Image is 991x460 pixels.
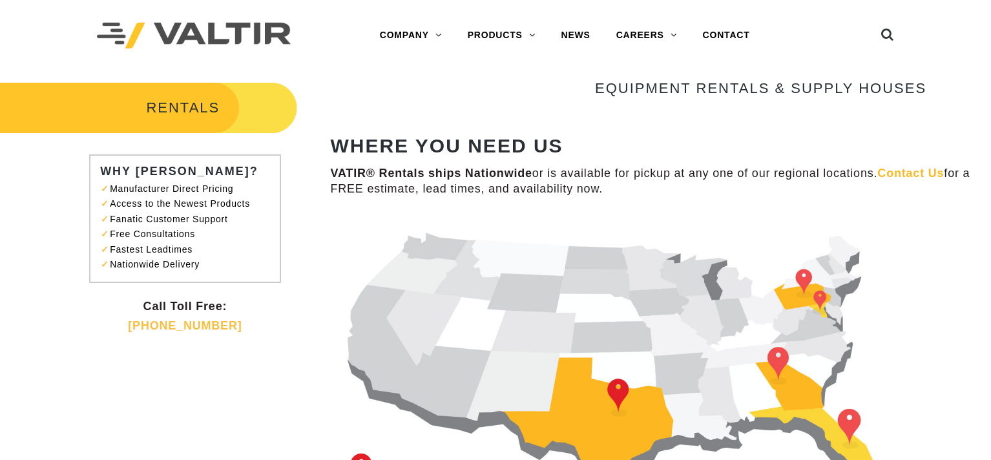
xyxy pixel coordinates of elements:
[455,23,548,48] a: PRODUCTS
[107,257,270,272] li: Nationwide Delivery
[330,81,926,96] h3: EQUIPMENT RENTALS & SUPPLY HOUSES
[330,135,563,156] strong: WHERE YOU NEED US
[107,182,270,196] li: Manufacturer Direct Pricing
[107,227,270,242] li: Free Consultations
[603,23,690,48] a: CAREERS
[107,242,270,257] li: Fastest Leadtimes
[143,300,227,313] strong: Call Toll Free:
[877,167,944,180] a: Contact Us
[690,23,763,48] a: CONTACT
[107,212,270,227] li: Fanatic Customer Support
[330,166,972,196] p: or is available for pickup at any one of our regional locations. for a FREE estimate, lead times,...
[548,23,603,48] a: NEWS
[97,23,291,49] img: Valtir
[128,319,242,332] a: [PHONE_NUMBER]
[107,196,270,211] li: Access to the Newest Products
[330,167,532,180] strong: VATIR® Rentals ships Nationwide
[100,165,276,178] h3: WHY [PERSON_NAME]?
[367,23,455,48] a: COMPANY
